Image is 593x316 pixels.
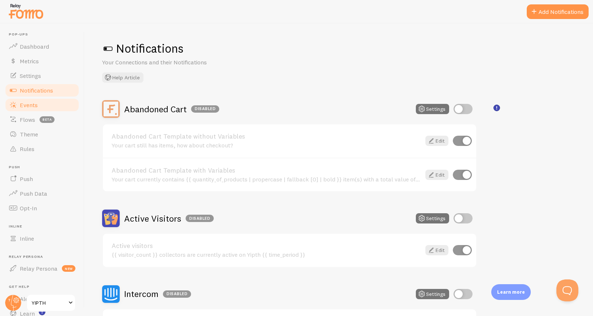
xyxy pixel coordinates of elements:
[9,32,80,37] span: Pop-ups
[491,284,531,300] div: Learn more
[425,170,448,180] a: Edit
[20,57,39,65] span: Metrics
[4,83,80,98] a: Notifications
[20,204,37,212] span: Opt-In
[4,98,80,112] a: Events
[102,210,120,227] img: Active Visitors
[20,43,49,50] span: Dashboard
[20,190,47,197] span: Push Data
[9,285,80,289] span: Get Help
[4,261,80,276] a: Relay Persona new
[112,176,421,183] div: Your cart currently contains {{ quantity_of_products | propercase | fallback [0] | bold }} item(s...
[425,136,448,146] a: Edit
[102,41,575,56] h1: Notifications
[186,215,214,222] div: Disabled
[9,255,80,259] span: Relay Persona
[9,165,80,170] span: Push
[112,133,421,140] a: Abandoned Cart Template without Variables
[124,104,219,115] h2: Abandoned Cart
[31,298,66,307] span: YIPTH
[4,231,80,246] a: Inline
[20,175,33,183] span: Push
[425,245,448,255] a: Edit
[124,213,214,224] h2: Active Visitors
[20,235,34,242] span: Inline
[493,105,500,111] svg: <p>🛍️ For Shopify Users</p><p>To use the <strong>Abandoned Cart with Variables</strong> template,...
[497,289,525,296] p: Learn more
[62,265,75,272] span: new
[416,213,449,223] button: Settings
[20,72,41,79] span: Settings
[4,39,80,54] a: Dashboard
[4,142,80,156] a: Rules
[191,105,219,113] div: Disabled
[26,294,76,312] a: YIPTH
[416,289,449,299] button: Settings
[556,279,578,301] iframe: Help Scout Beacon - Open
[4,112,80,127] a: Flows beta
[102,100,120,118] img: Abandoned Cart
[112,142,421,148] div: Your cart still has items, how about checkout?
[20,145,34,153] span: Rules
[4,291,80,306] a: Alerts
[4,68,80,83] a: Settings
[20,131,38,138] span: Theme
[102,58,278,67] p: Your Connections and their Notifications
[112,251,421,258] div: {{ visitor_count }} collectors are currently active on Yipth {{ time_period }}
[8,2,44,20] img: fomo-relay-logo-orange.svg
[4,201,80,215] a: Opt-In
[4,127,80,142] a: Theme
[163,290,191,298] div: Disabled
[4,186,80,201] a: Push Data
[39,309,45,315] svg: <p>Watch New Feature Tutorials!</p>
[20,265,57,272] span: Relay Persona
[20,87,53,94] span: Notifications
[102,285,120,303] img: Intercom
[102,72,143,83] button: Help Article
[4,172,80,186] a: Push
[416,104,449,114] button: Settings
[20,101,38,109] span: Events
[9,224,80,229] span: Inline
[124,288,191,300] h2: Intercom
[4,54,80,68] a: Metrics
[40,116,55,123] span: beta
[20,116,35,123] span: Flows
[112,167,421,174] a: Abandoned Cart Template with Variables
[112,242,421,249] a: Active visitors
